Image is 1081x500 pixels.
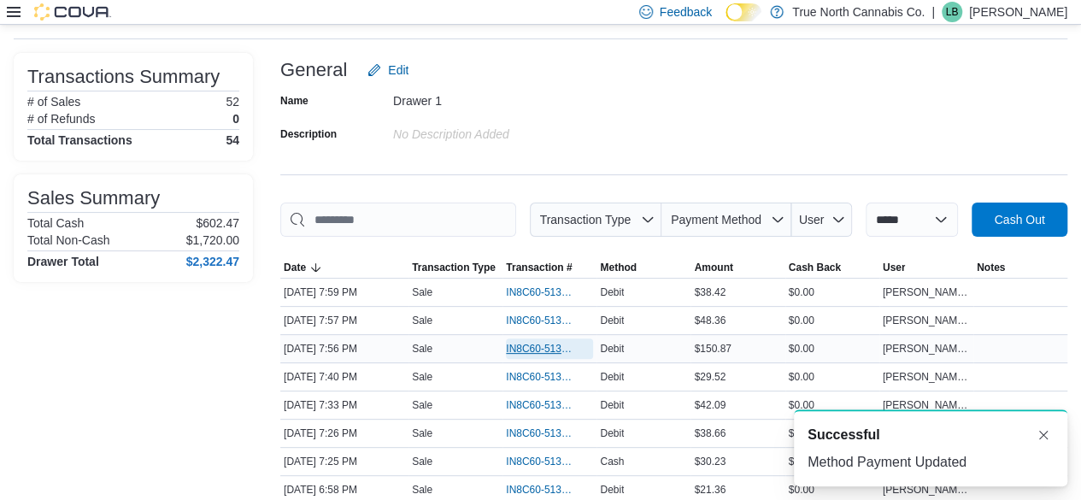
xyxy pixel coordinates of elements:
[694,285,726,299] span: $38.42
[506,395,593,415] button: IN8C60-5131212
[883,342,970,356] span: [PERSON_NAME] Post
[506,423,593,444] button: IN8C60-5131159
[232,112,239,126] p: 0
[600,342,624,356] span: Debit
[506,314,576,327] span: IN8C60-5131366
[994,211,1044,228] span: Cash Out
[502,257,596,278] button: Transaction #
[808,425,1054,445] div: Notification
[27,255,99,268] h4: Drawer Total
[977,261,1005,274] span: Notes
[506,310,593,331] button: IN8C60-5131366
[694,370,726,384] span: $29.52
[596,257,690,278] button: Method
[280,257,408,278] button: Date
[694,426,726,440] span: $38.66
[27,95,80,109] h6: # of Sales
[792,2,925,22] p: True North Cannabis Co.
[506,282,593,303] button: IN8C60-5131373
[412,370,432,384] p: Sale
[694,314,726,327] span: $48.36
[600,370,624,384] span: Debit
[808,425,879,445] span: Successful
[506,451,593,472] button: IN8C60-5131145
[280,479,408,500] div: [DATE] 6:58 PM
[931,2,935,22] p: |
[694,398,726,412] span: $42.09
[361,53,415,87] button: Edit
[600,285,624,299] span: Debit
[388,62,408,79] span: Edit
[694,455,726,468] span: $30.23
[412,261,496,274] span: Transaction Type
[27,112,95,126] h6: # of Refunds
[785,310,879,331] div: $0.00
[883,314,970,327] span: [PERSON_NAME] Post
[600,261,637,274] span: Method
[973,257,1067,278] button: Notes
[785,367,879,387] div: $0.00
[506,342,576,356] span: IN8C60-5131360
[284,261,306,274] span: Date
[196,216,239,230] p: $602.47
[27,67,220,87] h3: Transactions Summary
[600,455,624,468] span: Cash
[506,483,576,497] span: IN8C60-5130983
[972,203,1067,237] button: Cash Out
[34,3,111,21] img: Cova
[27,188,160,209] h3: Sales Summary
[539,213,631,226] span: Transaction Type
[412,483,432,497] p: Sale
[27,133,132,147] h4: Total Transactions
[785,257,879,278] button: Cash Back
[506,426,576,440] span: IN8C60-5131159
[27,216,84,230] h6: Total Cash
[412,455,432,468] p: Sale
[808,452,1054,473] div: Method Payment Updated
[883,285,970,299] span: [PERSON_NAME] Post
[694,483,726,497] span: $21.36
[791,203,852,237] button: User
[280,127,337,141] label: Description
[879,257,973,278] button: User
[506,370,576,384] span: IN8C60-5131255
[280,338,408,359] div: [DATE] 7:56 PM
[726,3,761,21] input: Dark Mode
[280,60,347,80] h3: General
[226,95,239,109] p: 52
[506,261,572,274] span: Transaction #
[280,203,516,237] input: This is a search bar. As you type, the results lower in the page will automatically filter.
[506,455,576,468] span: IN8C60-5131145
[661,203,791,237] button: Payment Method
[412,398,432,412] p: Sale
[600,426,624,440] span: Debit
[671,213,761,226] span: Payment Method
[412,314,432,327] p: Sale
[600,483,624,497] span: Debit
[600,314,624,327] span: Debit
[280,423,408,444] div: [DATE] 7:26 PM
[506,398,576,412] span: IN8C60-5131212
[412,285,432,299] p: Sale
[946,2,959,22] span: LB
[690,257,784,278] button: Amount
[412,342,432,356] p: Sale
[785,338,879,359] div: $0.00
[785,282,879,303] div: $0.00
[506,367,593,387] button: IN8C60-5131255
[799,213,825,226] span: User
[27,233,110,247] h6: Total Non-Cash
[280,282,408,303] div: [DATE] 7:59 PM
[280,367,408,387] div: [DATE] 7:40 PM
[408,257,502,278] button: Transaction Type
[506,479,593,500] button: IN8C60-5130983
[1033,425,1054,445] button: Dismiss toast
[412,426,432,440] p: Sale
[883,370,970,384] span: [PERSON_NAME] Post
[660,3,712,21] span: Feedback
[789,261,841,274] span: Cash Back
[186,255,239,268] h4: $2,322.47
[280,310,408,331] div: [DATE] 7:57 PM
[280,451,408,472] div: [DATE] 7:25 PM
[600,398,624,412] span: Debit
